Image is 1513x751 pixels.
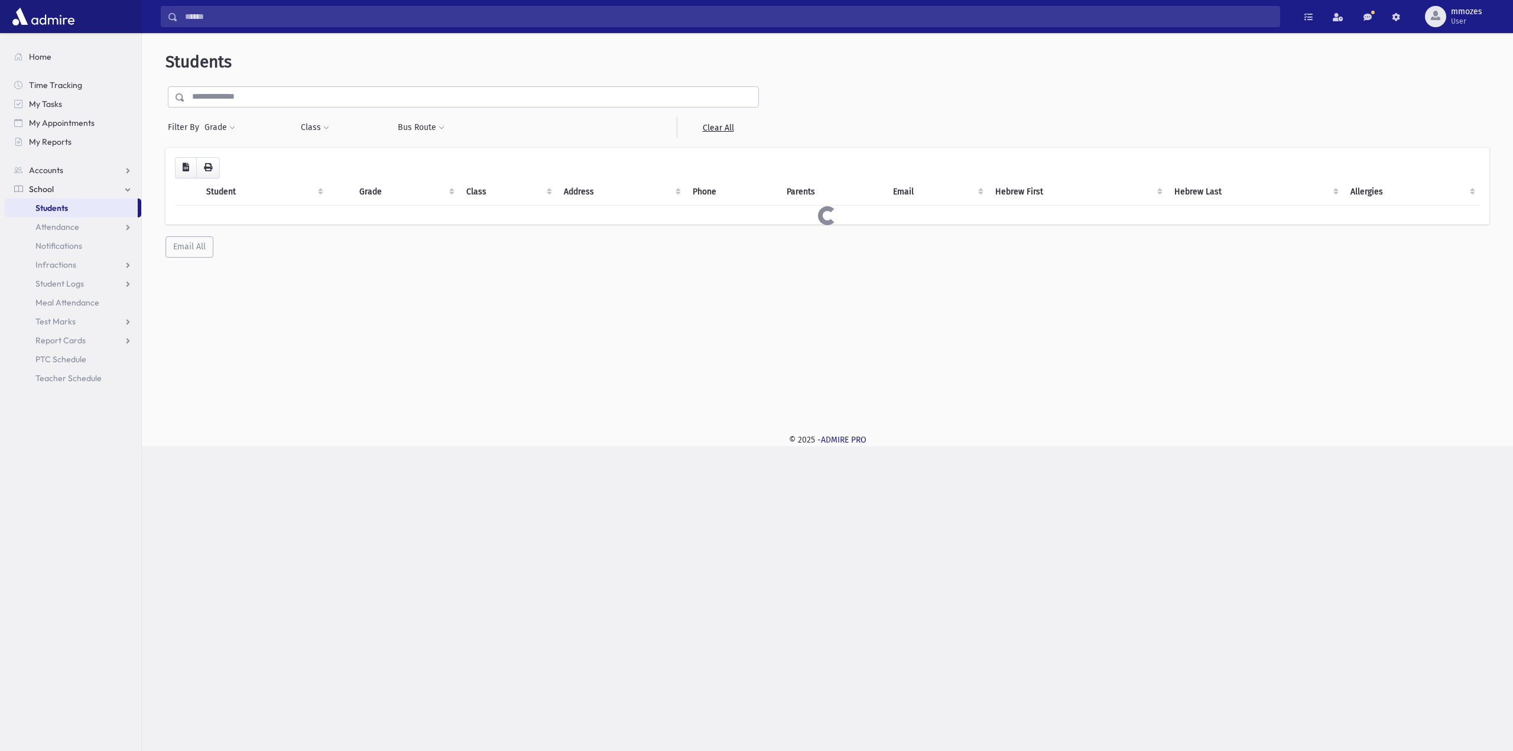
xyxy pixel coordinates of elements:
th: Parents [780,178,886,206]
th: Email [886,178,989,206]
th: Address [557,178,686,206]
span: Attendance [35,222,79,232]
span: Students [165,52,232,71]
a: Report Cards [5,331,141,350]
input: Search [178,6,1280,27]
a: Infractions [5,255,141,274]
span: Meal Attendance [35,297,99,308]
span: Home [29,51,51,62]
a: Student Logs [5,274,141,293]
a: School [5,180,141,199]
a: Time Tracking [5,76,141,95]
a: ADMIRE PRO [821,435,866,445]
span: Test Marks [35,316,76,327]
a: Meal Attendance [5,293,141,312]
span: My Reports [29,136,72,147]
span: Notifications [35,240,82,251]
span: Teacher Schedule [35,373,102,383]
span: Filter By [168,121,204,134]
th: Phone [686,178,780,206]
a: Teacher Schedule [5,369,141,388]
a: My Tasks [5,95,141,113]
a: Notifications [5,236,141,255]
a: Clear All [677,117,759,138]
span: Student Logs [35,278,84,289]
a: Home [5,47,141,66]
button: Class [300,117,330,138]
a: Students [5,199,138,217]
span: Infractions [35,259,76,270]
a: Attendance [5,217,141,236]
th: Grade [352,178,459,206]
th: Student [199,178,328,206]
span: Report Cards [35,335,86,346]
th: Hebrew First [988,178,1167,206]
button: Bus Route [397,117,445,138]
a: PTC Schedule [5,350,141,369]
span: My Appointments [29,118,95,128]
div: © 2025 - [161,434,1494,446]
th: Allergies [1343,178,1480,206]
button: Grade [204,117,236,138]
button: CSV [175,157,197,178]
button: Email All [165,236,213,258]
span: PTC Schedule [35,354,86,365]
span: Students [35,203,68,213]
button: Print [196,157,220,178]
span: Accounts [29,165,63,175]
a: My Appointments [5,113,141,132]
span: User [1451,17,1482,26]
span: My Tasks [29,99,62,109]
img: AdmirePro [9,5,77,28]
span: School [29,184,54,194]
th: Class [459,178,557,206]
span: mmozes [1451,7,1482,17]
a: My Reports [5,132,141,151]
th: Hebrew Last [1167,178,1344,206]
a: Accounts [5,161,141,180]
span: Time Tracking [29,80,82,90]
a: Test Marks [5,312,141,331]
